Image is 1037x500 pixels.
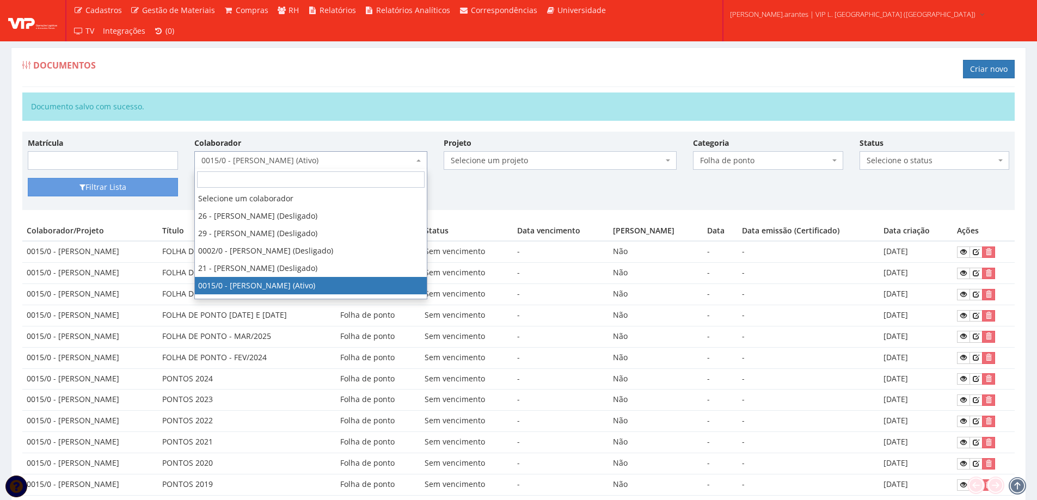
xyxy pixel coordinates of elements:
[738,326,880,347] td: -
[513,432,609,453] td: -
[150,21,179,41] a: (0)
[420,263,513,284] td: Sem vencimento
[420,432,513,453] td: Sem vencimento
[22,432,158,453] td: 0015/0 - [PERSON_NAME]
[165,26,174,36] span: (0)
[22,263,158,284] td: 0015/0 - [PERSON_NAME]
[236,5,268,15] span: Compras
[879,347,953,368] td: [DATE]
[22,221,158,241] th: Colaborador/Projeto
[963,60,1015,78] a: Criar novo
[195,225,427,242] li: 29 - [PERSON_NAME] (Desligado)
[420,326,513,347] td: Sem vencimento
[738,347,880,368] td: -
[158,263,336,284] td: FOLHA DE PONTO AGO/2025
[103,26,145,36] span: Integrações
[557,5,606,15] span: Universidade
[22,241,158,262] td: 0015/0 - [PERSON_NAME]
[336,368,420,390] td: Folha de ponto
[420,453,513,474] td: Sem vencimento
[376,5,450,15] span: Relatórios Analíticos
[336,453,420,474] td: Folha de ponto
[69,21,99,41] a: TV
[879,263,953,284] td: [DATE]
[28,138,63,149] label: Matrícula
[195,207,427,225] li: 26 - [PERSON_NAME] (Desligado)
[22,326,158,347] td: 0015/0 - [PERSON_NAME]
[738,474,880,495] td: -
[738,411,880,432] td: -
[738,221,880,241] th: Data emissão (Certificado)
[879,284,953,305] td: [DATE]
[195,294,427,312] li: 20 - [PERSON_NAME] DA HORA (Desligado)
[879,368,953,390] td: [DATE]
[513,241,609,262] td: -
[703,368,738,390] td: -
[879,411,953,432] td: [DATE]
[730,9,975,20] span: [PERSON_NAME].arantes | VIP L. [GEOGRAPHIC_DATA] ([GEOGRAPHIC_DATA])
[22,390,158,411] td: 0015/0 - [PERSON_NAME]
[609,284,702,305] td: Não
[513,474,609,495] td: -
[451,155,663,166] span: Selecione um projeto
[700,155,830,166] span: Folha de ponto
[336,474,420,495] td: Folha de ponto
[879,221,953,241] th: Data criação
[513,284,609,305] td: -
[513,453,609,474] td: -
[703,432,738,453] td: -
[703,241,738,262] td: -
[693,151,843,170] span: Folha de ponto
[609,347,702,368] td: Não
[703,474,738,495] td: -
[420,284,513,305] td: Sem vencimento
[609,432,702,453] td: Não
[513,263,609,284] td: -
[609,453,702,474] td: Não
[158,326,336,347] td: FOLHA DE PONTO - MAR/2025
[609,305,702,326] td: Não
[703,453,738,474] td: -
[420,390,513,411] td: Sem vencimento
[158,368,336,390] td: PONTOS 2024
[22,411,158,432] td: 0015/0 - [PERSON_NAME]
[738,241,880,262] td: -
[420,347,513,368] td: Sem vencimento
[336,347,420,368] td: Folha de ponto
[158,305,336,326] td: FOLHA DE PONTO [DATE] E [DATE]
[860,151,1010,170] span: Selecione o status
[953,221,1015,241] th: Ações
[85,5,122,15] span: Cadastros
[703,305,738,326] td: -
[703,221,738,241] th: Data
[8,13,57,29] img: logo
[158,284,336,305] td: FOLHA DE PONTO 06-2025
[22,284,158,305] td: 0015/0 - [PERSON_NAME]
[609,411,702,432] td: Não
[609,368,702,390] td: Não
[420,411,513,432] td: Sem vencimento
[201,155,414,166] span: 0015/0 - EVALDO SERAFIM DOS SANTOS (Ativo)
[703,347,738,368] td: -
[703,411,738,432] td: -
[513,326,609,347] td: -
[879,326,953,347] td: [DATE]
[513,305,609,326] td: -
[420,305,513,326] td: Sem vencimento
[194,151,427,170] span: 0015/0 - EVALDO SERAFIM DOS SANTOS (Ativo)
[85,26,94,36] span: TV
[158,411,336,432] td: PONTOS 2022
[194,138,241,149] label: Colaborador
[513,221,609,241] th: Data vencimento
[738,368,880,390] td: -
[879,241,953,262] td: [DATE]
[738,453,880,474] td: -
[738,432,880,453] td: -
[879,432,953,453] td: [DATE]
[336,390,420,411] td: Folha de ponto
[33,59,96,71] span: Documentos
[738,305,880,326] td: -
[513,368,609,390] td: -
[513,390,609,411] td: -
[703,390,738,411] td: -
